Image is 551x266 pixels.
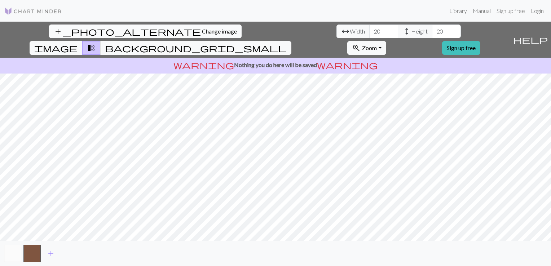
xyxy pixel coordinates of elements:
[34,43,78,53] span: image
[317,60,378,70] span: warning
[105,43,287,53] span: background_grid_small
[347,41,386,55] button: Zoom
[202,28,237,35] span: Change image
[3,61,548,69] p: Nothing you do here will be saved
[4,7,62,15] img: Logo
[49,25,242,38] button: Change image
[341,26,350,36] span: arrow_range
[446,4,470,18] a: Library
[47,248,55,258] span: add
[402,26,411,36] span: height
[528,4,547,18] a: Login
[494,4,528,18] a: Sign up free
[470,4,494,18] a: Manual
[362,44,377,51] span: Zoom
[352,43,361,53] span: zoom_in
[54,26,201,36] span: add_photo_alternate
[513,35,548,45] span: help
[442,41,480,55] a: Sign up free
[87,43,96,53] span: transition_fade
[173,60,234,70] span: warning
[510,22,551,58] button: Help
[411,27,428,36] span: Height
[42,247,60,260] button: Add color
[350,27,365,36] span: Width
